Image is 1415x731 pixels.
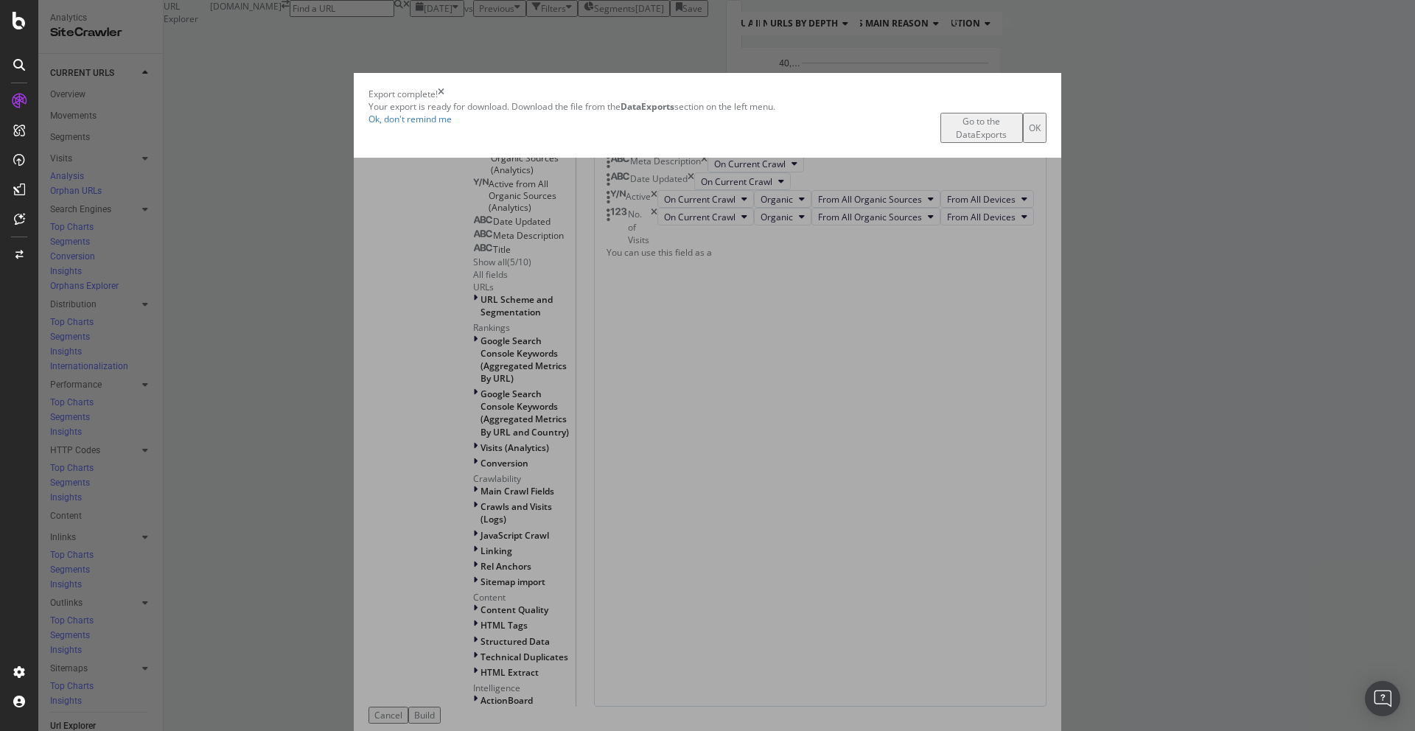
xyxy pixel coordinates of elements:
strong: DataExports [621,100,674,113]
div: Open Intercom Messenger [1365,681,1400,716]
button: OK [1023,113,1047,142]
span: section on the left menu. [621,100,775,113]
div: modal [354,73,1061,158]
a: Ok, don't remind me [368,113,452,125]
div: Your export is ready for download. Download the file from the [368,100,1047,113]
div: times [438,88,444,100]
div: OK [1029,122,1041,134]
div: Go to the DataExports [946,115,1017,140]
div: Export complete! [368,88,438,100]
button: Go to the DataExports [940,113,1023,142]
